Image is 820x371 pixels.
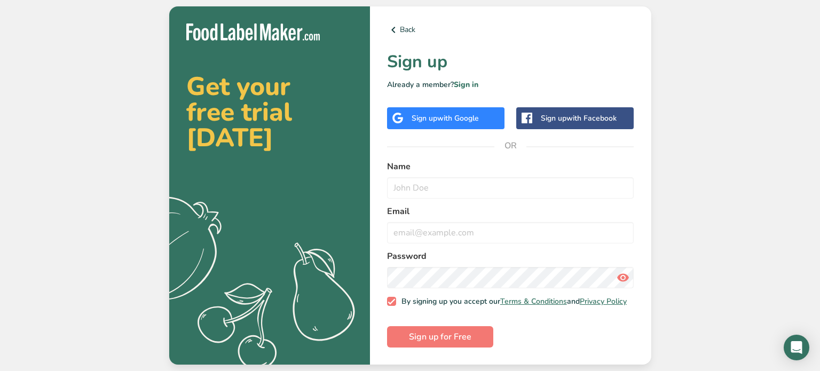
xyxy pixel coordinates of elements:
label: Password [387,250,634,263]
span: OR [494,130,526,162]
h2: Get your free trial [DATE] [186,74,353,151]
input: email@example.com [387,222,634,243]
p: Already a member? [387,79,634,90]
a: Privacy Policy [580,296,627,306]
span: By signing up you accept our and [396,297,627,306]
a: Terms & Conditions [500,296,567,306]
a: Back [387,23,634,36]
label: Name [387,160,634,173]
div: Sign up [412,113,479,124]
div: Sign up [541,113,617,124]
span: with Google [437,113,479,123]
input: John Doe [387,177,634,199]
button: Sign up for Free [387,326,493,348]
span: with Facebook [566,113,617,123]
label: Email [387,205,634,218]
a: Sign in [454,80,478,90]
h1: Sign up [387,49,634,75]
span: Sign up for Free [409,330,471,343]
div: Open Intercom Messenger [784,335,809,360]
img: Food Label Maker [186,23,320,41]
